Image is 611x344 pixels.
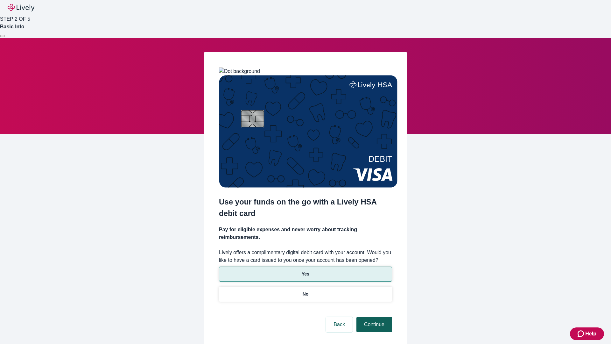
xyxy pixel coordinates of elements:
[303,291,309,297] p: No
[219,249,392,264] label: Lively offers a complimentary digital debit card with your account. Would you like to have a card...
[302,271,309,277] p: Yes
[219,75,397,188] img: Debit card
[570,327,604,340] button: Zendesk support iconHelp
[219,287,392,302] button: No
[219,68,260,75] img: Dot background
[219,226,392,241] h4: Pay for eligible expenses and never worry about tracking reimbursements.
[356,317,392,332] button: Continue
[219,267,392,282] button: Yes
[578,330,585,338] svg: Zendesk support icon
[585,330,596,338] span: Help
[8,4,34,11] img: Lively
[219,196,392,219] h2: Use your funds on the go with a Lively HSA debit card
[326,317,353,332] button: Back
